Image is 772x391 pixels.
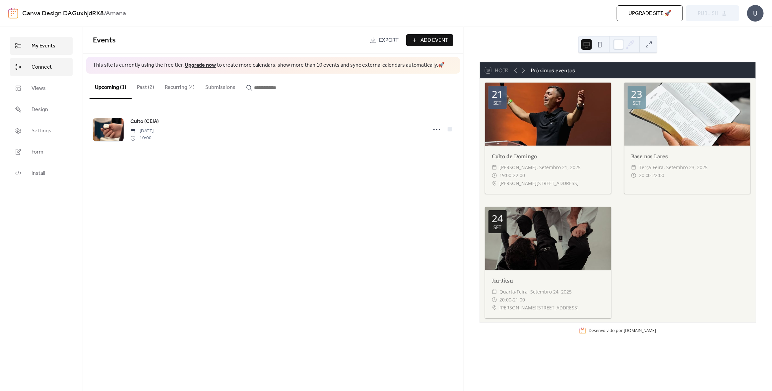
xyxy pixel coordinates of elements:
span: [DATE] [130,128,154,135]
span: 19:00 [500,171,512,179]
span: quarta-feira, setembro 24, 2025 [500,288,572,296]
span: 20:00 [500,296,512,304]
a: Connect [10,58,73,76]
span: Install [32,169,45,177]
div: ​ [492,163,497,171]
span: Design [32,106,48,114]
b: / [104,7,106,20]
div: ​ [631,163,636,171]
span: Settings [32,127,51,135]
span: Events [93,33,116,48]
div: ​ [492,296,497,304]
div: ​ [631,171,636,179]
div: Jiu-Jítsu [485,277,611,285]
div: Base nos Lares [624,152,750,160]
a: Upgrade now [185,60,216,70]
a: [DOMAIN_NAME] [624,328,656,334]
div: 21 [492,89,503,99]
a: My Events [10,37,73,55]
a: Form [10,143,73,161]
span: - [512,296,513,304]
span: [PERSON_NAME][STREET_ADDRESS] [500,304,579,312]
a: Install [10,164,73,182]
span: My Events [32,42,55,50]
span: 20:00 [639,171,651,179]
img: logo [8,8,18,19]
span: This site is currently using the free tier. to create more calendars, show more than 10 events an... [93,62,445,69]
span: Views [32,85,46,93]
span: Upgrade site 🚀 [628,10,671,18]
div: set [633,100,641,105]
div: Desenvolvido por [589,328,656,334]
div: 24 [492,214,503,224]
div: 23 [631,89,642,99]
span: 21:00 [513,296,525,304]
a: Canva Design DAGuxhjdRX8 [22,7,104,20]
div: set [493,100,501,105]
button: Add Event [406,34,453,46]
button: Upcoming (1) [90,74,132,99]
div: U [747,5,764,22]
a: Settings [10,122,73,140]
div: set [493,225,501,230]
span: Form [32,148,43,156]
button: Recurring (4) [160,74,200,98]
div: ​ [492,179,497,187]
div: ​ [492,304,497,312]
button: Upgrade site 🚀 [617,5,683,21]
span: Connect [32,63,52,71]
b: Amana [106,7,126,20]
div: Culto de Domingo [485,152,611,160]
div: ​ [492,288,497,296]
span: 10:00 [130,135,154,142]
span: [PERSON_NAME][STREET_ADDRESS] [500,179,579,187]
a: Culto (CEIA) [130,117,159,126]
span: Export [379,36,399,44]
div: ​ [492,171,497,179]
button: Past (2) [132,74,160,98]
a: Design [10,100,73,118]
span: Culto (CEIA) [130,118,159,126]
div: Próximos eventos [531,66,575,74]
span: 22:00 [513,171,525,179]
span: [PERSON_NAME], setembro 21, 2025 [500,163,581,171]
span: terça-feira, setembro 23, 2025 [639,163,708,171]
a: Views [10,79,73,97]
span: - [651,171,653,179]
span: Add Event [420,36,448,44]
a: Export [365,34,404,46]
span: - [512,171,513,179]
span: 22:00 [653,171,665,179]
button: Submissions [200,74,241,98]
